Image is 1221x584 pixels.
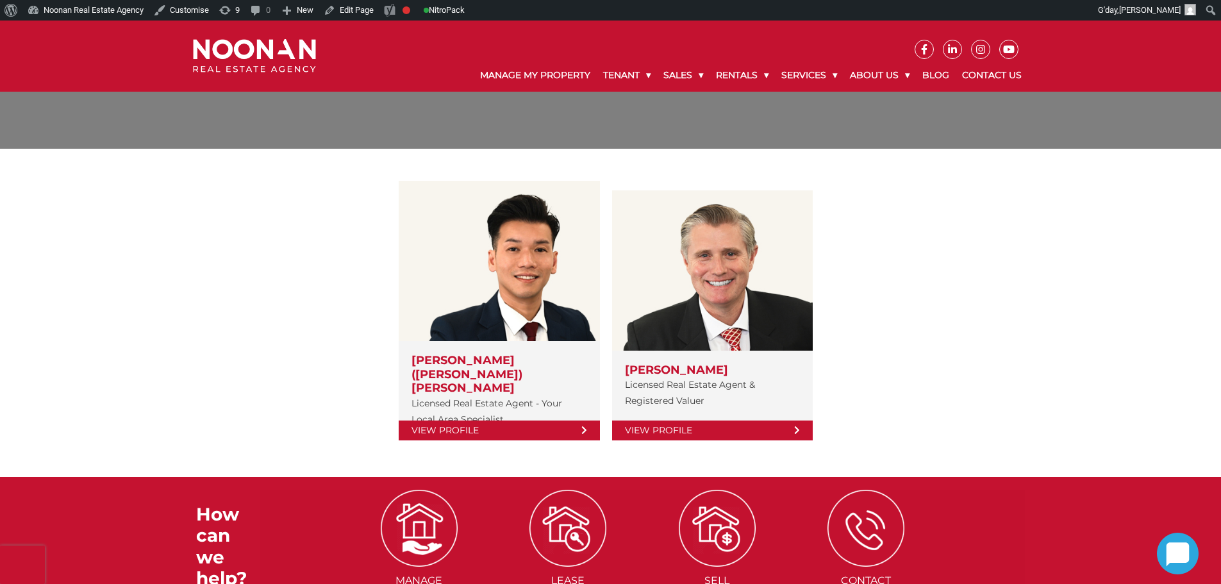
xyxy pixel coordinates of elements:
h3: [PERSON_NAME] ([PERSON_NAME]) [PERSON_NAME] [411,354,586,396]
a: Blog [916,59,956,92]
a: View Profile [399,421,599,440]
h3: [PERSON_NAME] [625,363,800,378]
p: Licensed Real Estate Agent - Your Local Area Specialist [411,396,586,428]
img: Noonan Real Estate Agency [193,39,316,73]
a: Rentals [710,59,775,92]
a: Manage My Property [474,59,597,92]
a: Sales [657,59,710,92]
div: Focus keyphrase not set [403,6,410,14]
img: ICONS [679,490,756,567]
a: Services [775,59,843,92]
a: Tenant [597,59,657,92]
img: ICONS [381,490,458,567]
span: [PERSON_NAME] [1119,5,1181,15]
a: About Us [843,59,916,92]
a: Contact Us [956,59,1028,92]
img: ICONS [529,490,606,567]
a: View Profile [612,421,813,440]
img: ICONS [827,490,904,567]
p: Licensed Real Estate Agent & Registered Valuer [625,377,800,409]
